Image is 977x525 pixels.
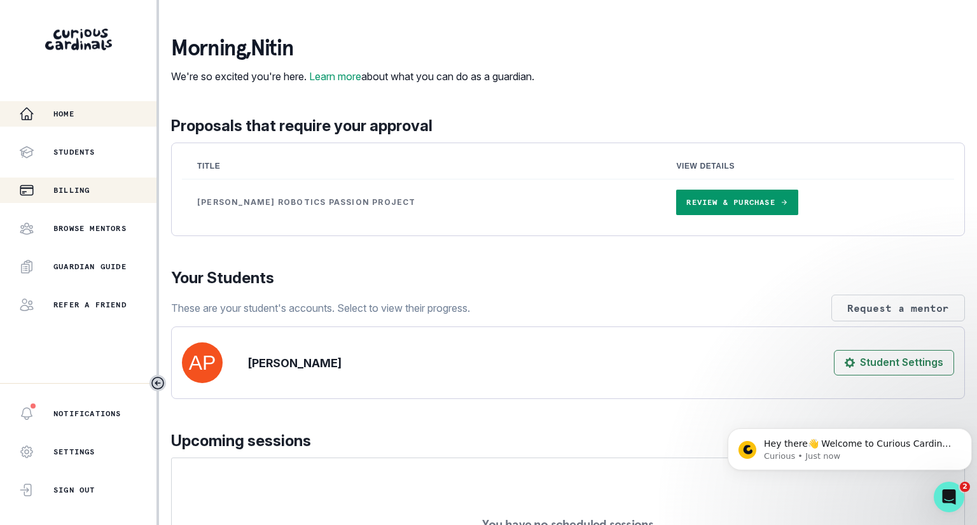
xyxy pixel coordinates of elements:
[171,36,534,61] p: morning , Nitin
[171,115,965,137] p: Proposals that require your approval
[834,350,954,375] button: Student Settings
[53,223,127,234] p: Browse Mentors
[960,482,970,492] span: 2
[171,267,965,290] p: Your Students
[182,179,661,226] td: [PERSON_NAME] Robotics Passion Project
[676,190,798,215] a: Review & Purchase
[53,300,127,310] p: Refer a friend
[53,147,95,157] p: Students
[934,482,964,512] iframe: Intercom live chat
[182,342,223,383] img: svg
[171,430,965,452] p: Upcoming sessions
[723,402,977,491] iframe: Intercom notifications message
[53,109,74,119] p: Home
[171,300,470,316] p: These are your student's accounts. Select to view their progress.
[182,153,661,179] th: Title
[171,69,534,84] p: We're so excited you're here. about what you can do as a guardian.
[248,354,342,372] p: [PERSON_NAME]
[53,185,90,195] p: Billing
[53,485,95,495] p: Sign Out
[53,262,127,272] p: Guardian Guide
[831,295,965,321] button: Request a mentor
[309,70,361,83] a: Learn more
[45,29,112,50] img: Curious Cardinals Logo
[53,409,121,419] p: Notifications
[53,447,95,457] p: Settings
[661,153,954,179] th: View Details
[149,375,166,391] button: Toggle sidebar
